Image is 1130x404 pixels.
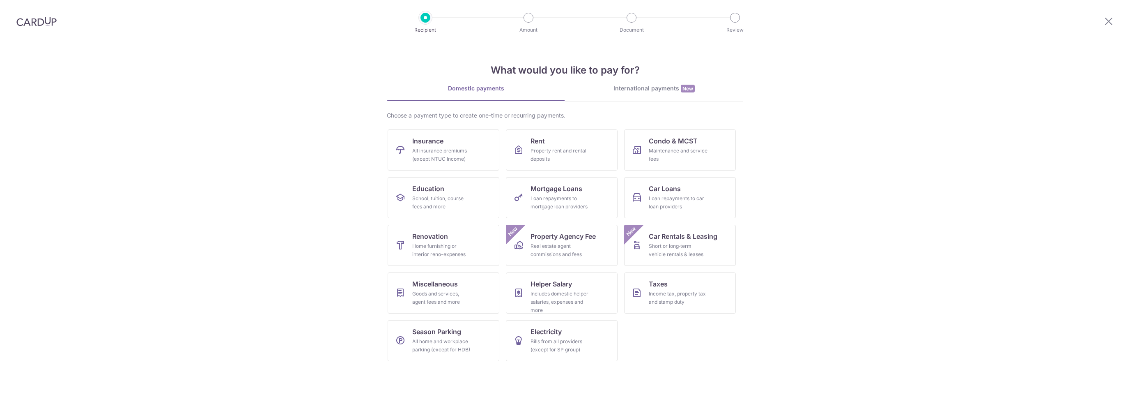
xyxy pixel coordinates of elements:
[649,184,681,194] span: Car Loans
[649,147,708,163] div: Maintenance and service fees
[531,147,590,163] div: Property rent and rental deposits
[531,337,590,354] div: Bills from all providers (except for SP group)
[531,327,562,337] span: Electricity
[412,194,471,211] div: School, tuition, course fees and more
[506,225,520,238] span: New
[649,242,708,259] div: Short or long‑term vehicle rentals & leases
[531,279,572,289] span: Helper Salary
[681,85,695,92] span: New
[412,279,458,289] span: Miscellaneous
[565,84,743,93] div: International payments
[388,320,499,361] a: Season ParkingAll home and workplace parking (except for HDB)
[624,129,736,171] a: Condo & MCSTMaintenance and service fees
[624,225,736,266] a: Car Rentals & LeasingShort or long‑term vehicle rentals & leasesNew
[1077,379,1122,400] iframe: Opens a widget where you can find more information
[498,26,559,34] p: Amount
[412,290,471,306] div: Goods and services, agent fees and more
[531,231,596,241] span: Property Agency Fee
[388,272,499,314] a: MiscellaneousGoods and services, agent fees and more
[506,177,618,218] a: Mortgage LoansLoan repayments to mortgage loan providers
[506,272,618,314] a: Helper SalaryIncludes domestic helper salaries, expenses and more
[531,194,590,211] div: Loan repayments to mortgage loan providers
[506,129,618,171] a: RentProperty rent and rental deposits
[412,231,448,241] span: Renovation
[649,290,708,306] div: Income tax, property tax and stamp duty
[388,177,499,218] a: EducationSchool, tuition, course fees and more
[506,225,618,266] a: Property Agency FeeReal estate agent commissions and feesNew
[506,320,618,361] a: ElectricityBills from all providers (except for SP group)
[531,136,545,146] span: Rent
[624,177,736,218] a: Car LoansLoan repayments to car loan providers
[601,26,662,34] p: Document
[387,111,743,120] div: Choose a payment type to create one-time or recurring payments.
[625,225,638,238] span: New
[649,136,698,146] span: Condo & MCST
[649,279,668,289] span: Taxes
[649,231,717,241] span: Car Rentals & Leasing
[412,327,461,337] span: Season Parking
[412,184,444,194] span: Education
[16,16,57,26] img: CardUp
[531,242,590,259] div: Real estate agent commissions and fees
[412,136,443,146] span: Insurance
[412,337,471,354] div: All home and workplace parking (except for HDB)
[624,272,736,314] a: TaxesIncome tax, property tax and stamp duty
[531,290,590,314] div: Includes domestic helper salaries, expenses and more
[395,26,456,34] p: Recipient
[412,242,471,259] div: Home furnishing or interior reno-expenses
[705,26,765,34] p: Review
[649,194,708,211] div: Loan repayments to car loan providers
[531,184,582,194] span: Mortgage Loans
[387,84,565,92] div: Domestic payments
[388,225,499,266] a: RenovationHome furnishing or interior reno-expenses
[412,147,471,163] div: All insurance premiums (except NTUC Income)
[387,63,743,78] h4: What would you like to pay for?
[388,129,499,171] a: InsuranceAll insurance premiums (except NTUC Income)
